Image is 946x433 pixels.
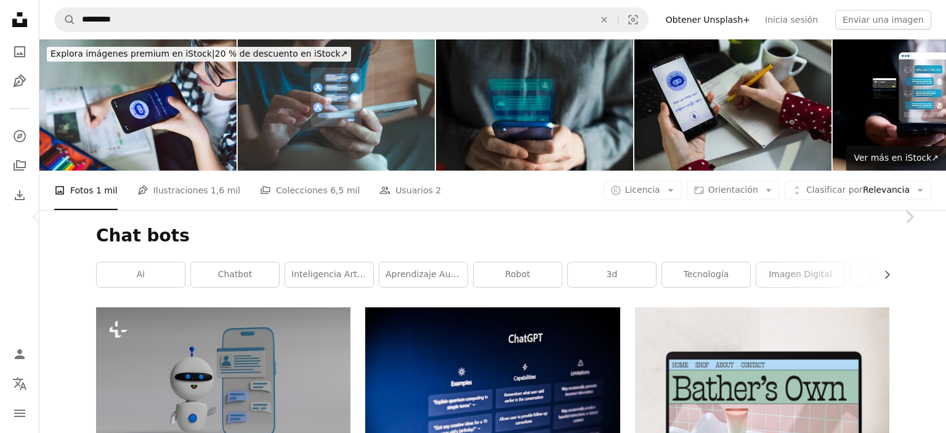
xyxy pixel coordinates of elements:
[51,49,347,59] span: 20 % de descuento en iStock ↗
[379,262,467,287] a: aprendizaje automático
[365,386,620,397] a: una pantalla de computadora con un montón de botones
[211,184,240,197] span: 1,6 mil
[872,158,946,276] a: Siguiente
[285,262,373,287] a: inteligencia artificial
[39,39,236,171] img: Niño sonriente usando el sistema AI Chatbot en la aplicación móvil. Conversación Chatbot, tecnolo...
[854,153,939,163] span: Ver más en iStock ↗
[51,49,215,59] span: Explora imágenes premium en iStock |
[435,184,441,197] span: 2
[618,8,648,31] button: Búsqueda visual
[7,342,32,366] a: Iniciar sesión / Registrarse
[379,171,441,210] a: Usuarios 2
[806,184,910,196] span: Relevancia
[137,171,241,210] a: Ilustraciones 1,6 mil
[756,262,844,287] a: Imagen digital
[634,39,831,171] img: Joven empresario que utiliza el sistema AI Chatbot en una computadora o aplicación móvil. Convers...
[591,8,618,31] button: Borrar
[785,180,931,200] button: Clasificar porRelevancia
[7,153,32,178] a: Colecciones
[436,39,633,171] img: Uso del chatbot de IA del sistema en la aplicación móvil. Conversación Chatbot, tecnología de Int...
[474,262,562,287] a: robot
[55,8,76,31] button: Buscar en Unsplash
[806,185,863,195] span: Clasificar por
[330,184,360,197] span: 6,5 mil
[191,262,279,287] a: chatbot
[7,401,32,426] button: Menú
[846,146,946,171] a: Ver más en iStock↗
[687,180,780,200] button: Orientación
[97,262,185,287] a: ai
[568,262,656,287] a: 3d
[7,39,32,64] a: Fotos
[7,69,32,94] a: Ilustraciones
[96,373,350,384] a: Un pequeño robot está parado junto a un teléfono celular
[658,10,758,30] a: Obtener Unsplash+
[96,225,889,247] h1: Chat bots
[851,262,939,287] a: Renders 3D
[54,7,649,32] form: Encuentra imágenes en todo el sitio
[625,185,660,195] span: Licencia
[7,371,32,396] button: Idioma
[260,171,360,210] a: Colecciones 6,5 mil
[835,10,931,30] button: Enviar una imagen
[238,39,435,171] img: Asistente de conversación AI Chatbot. Mujer que utiliza el servicio de atención al cliente en lín...
[708,185,758,195] span: Orientación
[662,262,750,287] a: Tecnología
[604,180,682,200] button: Licencia
[7,124,32,148] a: Explorar
[758,10,825,30] a: Inicia sesión
[39,39,358,69] a: Explora imágenes premium en iStock|20 % de descuento en iStock↗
